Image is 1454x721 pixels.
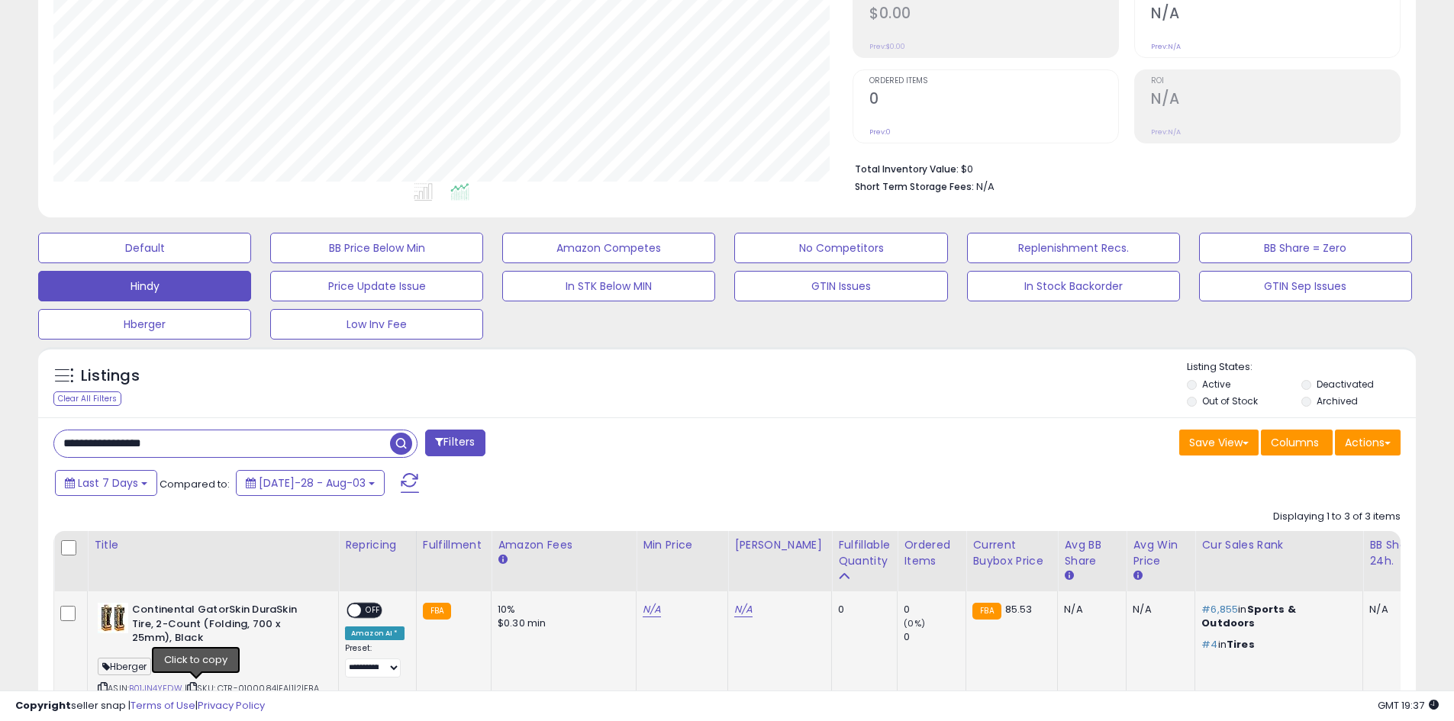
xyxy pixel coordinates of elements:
[1369,603,1420,616] div: N/A
[1199,271,1412,301] button: GTIN Sep Issues
[972,537,1051,569] div: Current Buybox Price
[55,470,157,496] button: Last 7 Days
[1151,5,1400,25] h2: N/A
[98,603,327,712] div: ASIN:
[81,365,140,387] h5: Listings
[904,603,966,616] div: 0
[1335,430,1401,455] button: Actions
[270,233,483,263] button: BB Price Below Min
[1201,603,1351,630] p: in
[643,602,661,617] a: N/A
[1201,637,1217,652] span: #4
[361,604,385,617] span: OFF
[734,537,825,553] div: [PERSON_NAME]
[1005,602,1033,616] span: 85.53
[502,233,715,263] button: Amazon Competes
[270,309,483,340] button: Low Inv Fee
[967,233,1180,263] button: Replenishment Recs.
[1261,430,1333,455] button: Columns
[160,477,230,491] span: Compared to:
[1151,127,1181,137] small: Prev: N/A
[855,163,959,175] b: Total Inventory Value:
[1273,510,1401,524] div: Displaying 1 to 3 of 3 items
[131,698,195,713] a: Terms of Use
[869,42,905,51] small: Prev: $0.00
[855,159,1389,177] li: $0
[1202,378,1230,391] label: Active
[1187,360,1416,375] p: Listing States:
[1064,537,1120,569] div: Avg BB Share
[643,537,721,553] div: Min Price
[98,603,128,633] img: 51Xi9DVMsAL._SL40_.jpg
[1271,435,1319,450] span: Columns
[904,630,966,644] div: 0
[1179,430,1259,455] button: Save View
[185,682,319,694] span: | SKU: CTR-0100084|EA|1|2|FBA
[345,643,405,678] div: Preset:
[502,271,715,301] button: In STK Below MIN
[976,179,995,194] span: N/A
[498,553,507,567] small: Amazon Fees.
[132,603,318,649] b: Continental GatorSkin DuraSkin Tire, 2-Count (Folding, 700 x 25mm), Black
[869,77,1118,85] span: Ordered Items
[1378,698,1439,713] span: 2025-08-11 19:37 GMT
[904,537,959,569] div: Ordered Items
[1201,537,1356,553] div: Cur Sales Rank
[972,603,1001,620] small: FBA
[1202,394,1258,407] label: Out of Stock
[855,180,974,193] b: Short Term Storage Fees:
[94,537,332,553] div: Title
[270,271,483,301] button: Price Update Issue
[78,475,138,491] span: Last 7 Days
[904,617,925,629] small: (0%)
[838,537,891,569] div: Fulfillable Quantity
[1133,569,1142,583] small: Avg Win Price.
[345,537,410,553] div: Repricing
[38,271,251,301] button: Hindy
[498,603,624,616] div: 10%
[1201,602,1295,630] span: Sports & Outdoors
[869,90,1118,111] h2: 0
[498,537,630,553] div: Amazon Fees
[869,5,1118,25] h2: $0.00
[38,309,251,340] button: Hberger
[236,470,385,496] button: [DATE]-28 - Aug-03
[734,233,947,263] button: No Competitors
[1064,603,1114,616] div: N/A
[967,271,1180,301] button: In Stock Backorder
[1201,638,1351,652] p: in
[15,698,71,713] strong: Copyright
[734,602,753,617] a: N/A
[1151,42,1181,51] small: Prev: N/A
[1151,90,1400,111] h2: N/A
[1133,603,1183,616] div: N/A
[1201,602,1238,616] span: #6,855
[1133,537,1188,569] div: Avg Win Price
[734,271,947,301] button: GTIN Issues
[1151,77,1400,85] span: ROI
[53,391,121,406] div: Clear All Filters
[129,682,182,695] a: B01JN4YEDW
[869,127,891,137] small: Prev: 0
[423,537,485,553] div: Fulfillment
[1369,537,1425,569] div: BB Share 24h.
[423,603,451,620] small: FBA
[425,430,485,456] button: Filters
[345,626,405,640] div: Amazon AI *
[498,616,624,630] div: $0.30 min
[38,233,251,263] button: Default
[198,698,265,713] a: Privacy Policy
[98,658,151,675] span: Hberger
[15,699,265,713] div: seller snap | |
[1317,378,1374,391] label: Deactivated
[1317,394,1358,407] label: Archived
[1227,637,1255,652] span: Tires
[1064,569,1073,583] small: Avg BB Share.
[838,603,885,616] div: 0
[1199,233,1412,263] button: BB Share = Zero
[259,475,366,491] span: [DATE]-28 - Aug-03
